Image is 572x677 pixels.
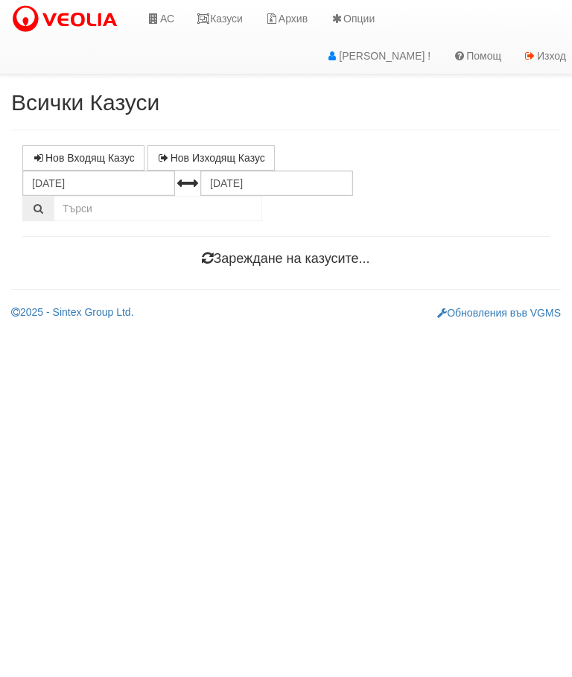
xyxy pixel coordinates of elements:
img: VeoliaLogo.png [11,4,124,35]
a: 2025 - Sintex Group Ltd. [11,306,134,318]
a: [PERSON_NAME] ! [314,37,442,74]
h2: Всички Казуси [11,90,561,115]
input: Търсене по Идентификатор, Бл/Вх/Ап, Тип, Описание, Моб. Номер, Имейл, Файл, Коментар, [54,196,262,221]
a: Нов Входящ Казус [22,145,144,171]
a: Обновления във VGMS [437,307,561,319]
a: Помощ [442,37,512,74]
a: Нов Изходящ Казус [147,145,275,171]
h4: Зареждане на казусите... [22,252,550,267]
